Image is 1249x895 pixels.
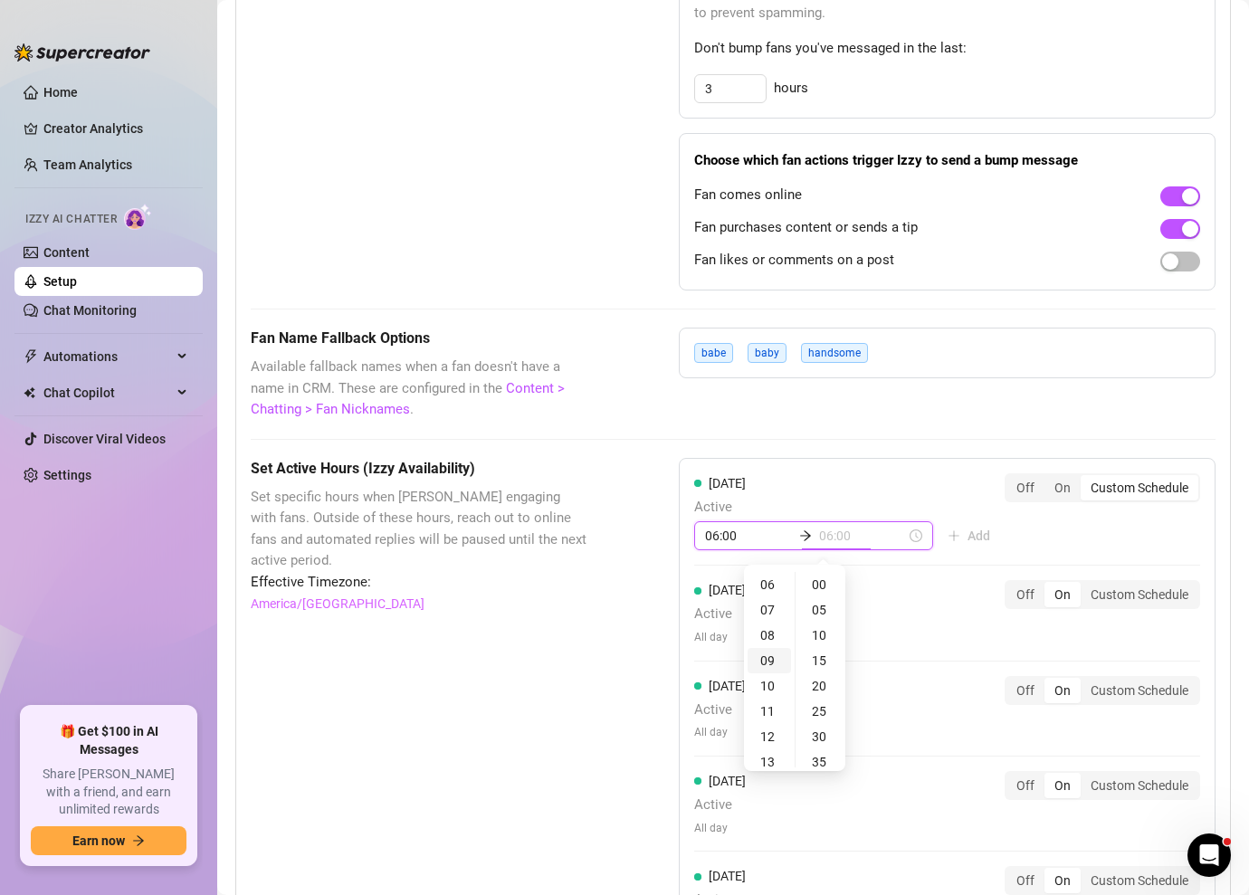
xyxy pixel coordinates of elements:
span: [DATE] [709,476,746,490]
img: Chat Copilot [24,386,35,399]
a: Home [43,85,78,100]
span: Fan purchases content or sends a tip [694,217,918,239]
span: arrow-right [799,529,812,542]
a: Discover Viral Videos [43,432,166,446]
div: 20 [799,673,843,699]
span: [DATE] [709,774,746,788]
div: On [1044,868,1081,893]
span: baby [748,343,787,363]
span: Don't bump fans you've messaged in the last: [694,38,1200,60]
div: segmented control [1005,866,1200,895]
div: 15 [799,648,843,673]
span: Active [694,604,746,625]
a: Chat Monitoring [43,303,137,318]
div: Custom Schedule [1081,868,1198,893]
strong: Choose which fan actions trigger Izzy to send a bump message [694,152,1078,168]
div: 30 [799,724,843,749]
div: 05 [799,597,843,623]
div: 35 [799,749,843,775]
span: hours [774,78,808,100]
span: Effective Timezone: [251,572,588,594]
iframe: Intercom live chat [1187,833,1231,877]
div: 25 [799,699,843,724]
div: On [1044,678,1081,703]
a: Settings [43,468,91,482]
div: Off [1006,475,1044,500]
button: Earn nowarrow-right [31,826,186,855]
a: Creator Analytics [43,114,188,143]
div: segmented control [1005,676,1200,705]
a: Setup [43,274,77,289]
span: thunderbolt [24,349,38,364]
div: Custom Schedule [1081,678,1198,703]
div: Off [1006,678,1044,703]
span: Chat Copilot [43,378,172,407]
img: logo-BBDzfeDw.svg [14,43,150,62]
button: Add [933,521,1005,550]
h5: Set Active Hours (Izzy Availability) [251,458,588,480]
span: All day [694,629,746,646]
span: [DATE] [709,869,746,883]
div: 08 [748,623,791,648]
span: Set specific hours when [PERSON_NAME] engaging with fans. Outside of these hours, reach out to on... [251,487,588,572]
div: On [1044,773,1081,798]
div: 13 [748,749,791,775]
div: segmented control [1005,580,1200,609]
div: Custom Schedule [1081,475,1198,500]
input: End time [819,526,906,546]
div: Custom Schedule [1081,582,1198,607]
div: segmented control [1005,473,1200,502]
input: Start time [705,526,792,546]
h5: Fan Name Fallback Options [251,328,588,349]
div: 10 [748,673,791,699]
div: 07 [748,597,791,623]
div: 10 [799,623,843,648]
span: Active [694,795,746,816]
div: Custom Schedule [1081,773,1198,798]
div: 09 [748,648,791,673]
span: babe [694,343,733,363]
div: On [1044,582,1081,607]
span: handsome [801,343,868,363]
span: Available fallback names when a fan doesn't have a name in CRM. These are configured in the . [251,357,588,421]
span: All day [694,820,746,837]
span: Share [PERSON_NAME] with a friend, and earn unlimited rewards [31,766,186,819]
a: Content [43,245,90,260]
span: Earn now [72,833,125,848]
div: Off [1006,773,1044,798]
img: AI Chatter [124,204,152,230]
div: 00 [799,572,843,597]
div: 11 [748,699,791,724]
div: segmented control [1005,771,1200,800]
span: [DATE] [709,583,746,597]
span: Active [694,497,1005,519]
span: Izzy AI Chatter [25,211,117,228]
span: Active [694,700,746,721]
div: Off [1006,868,1044,893]
span: All day [694,724,746,741]
span: [DATE] [709,679,746,693]
span: Fan comes online [694,185,802,206]
div: On [1044,475,1081,500]
span: Automations [43,342,172,371]
span: Fan likes or comments on a post [694,250,894,271]
div: 06 [748,572,791,597]
a: Team Analytics [43,157,132,172]
div: 12 [748,724,791,749]
span: arrow-right [132,834,145,847]
span: 🎁 Get $100 in AI Messages [31,723,186,758]
a: America/[GEOGRAPHIC_DATA] [251,594,424,614]
div: Off [1006,582,1044,607]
